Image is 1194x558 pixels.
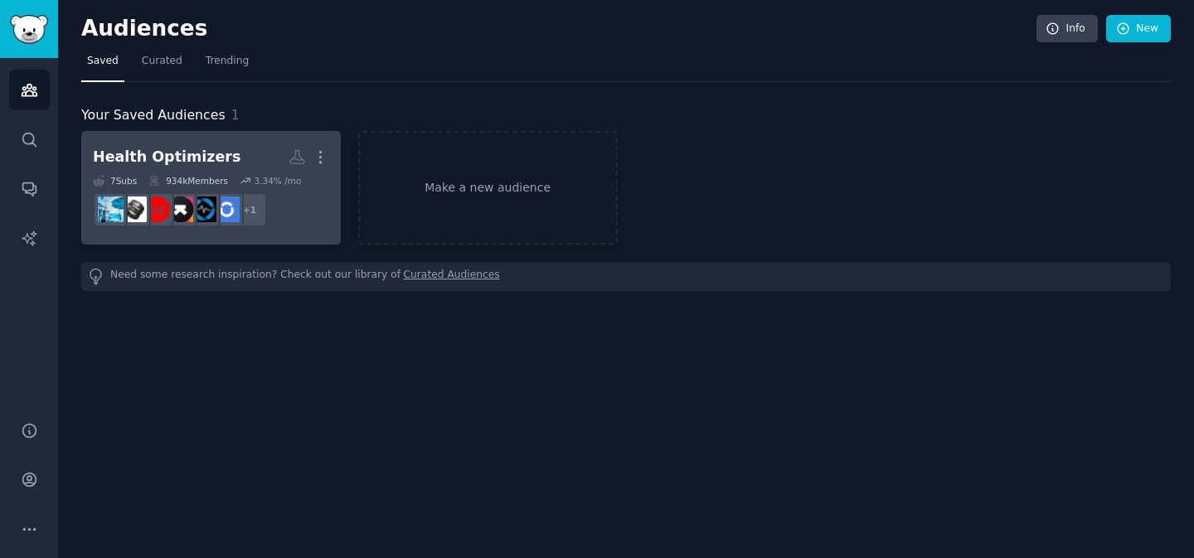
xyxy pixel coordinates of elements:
a: Saved [81,48,124,82]
span: Curated [142,54,182,69]
a: Health Optimizers7Subs934kMembers3.34% /mo+1RingConnSmartRingsUltrahumanwhoopouraringBiohackers [81,131,341,245]
img: SmartRings [191,197,216,222]
img: GummySearch logo [10,15,48,44]
div: 934k Members [148,175,228,187]
div: 7 Sub s [93,175,137,187]
img: ouraring [121,197,147,222]
span: 1 [231,107,240,123]
img: whoop [144,197,170,222]
a: Curated [136,48,188,82]
span: Your Saved Audiences [81,105,226,126]
a: New [1106,15,1171,43]
img: RingConn [214,197,240,222]
img: Biohackers [98,197,124,222]
span: Trending [206,54,249,69]
h2: Audiences [81,16,1036,42]
a: Trending [200,48,255,82]
span: Saved [87,54,119,69]
a: Make a new audience [358,131,618,245]
img: Ultrahuman [167,197,193,222]
a: Info [1036,15,1098,43]
div: + 1 [232,192,267,227]
a: Curated Audiences [404,268,500,285]
div: Health Optimizers [93,147,240,167]
div: Need some research inspiration? Check out our library of [81,262,1171,291]
div: 3.34 % /mo [254,175,301,187]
